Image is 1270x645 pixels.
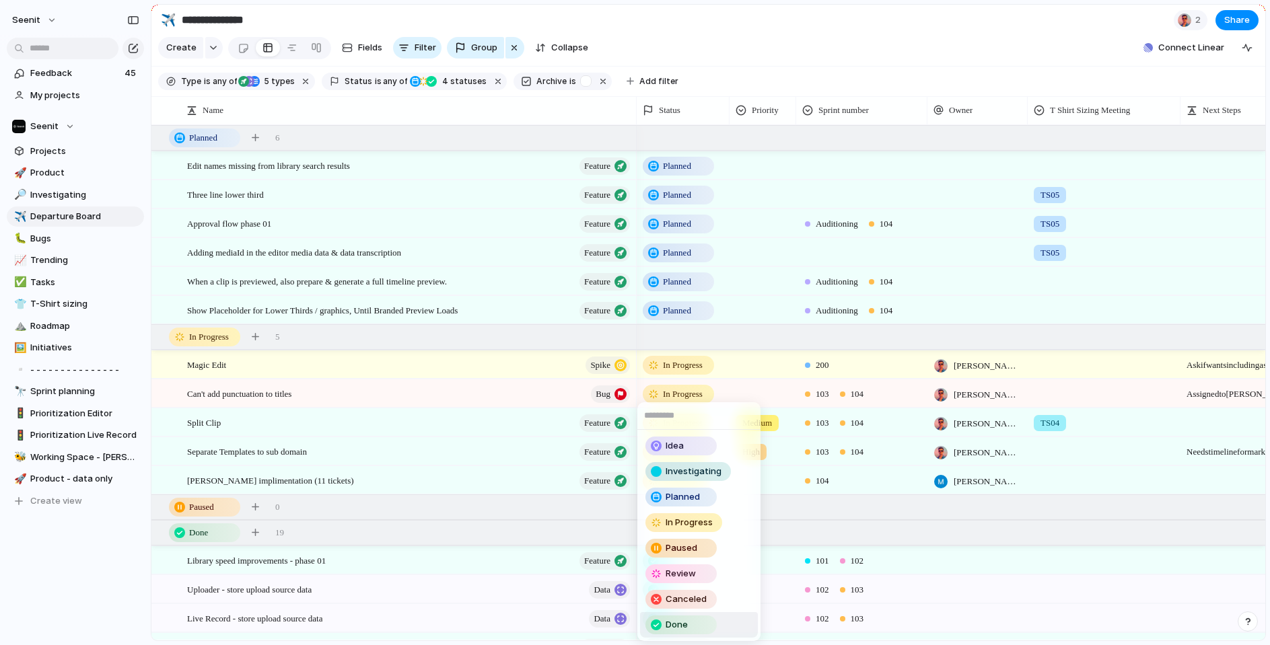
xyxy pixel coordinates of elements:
span: Done [666,618,688,632]
span: Canceled [666,593,707,606]
span: Paused [666,541,697,555]
span: Planned [666,490,700,504]
span: In Progress [666,516,713,529]
span: Review [666,567,696,580]
span: Idea [666,439,684,453]
span: Investigating [666,465,721,478]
